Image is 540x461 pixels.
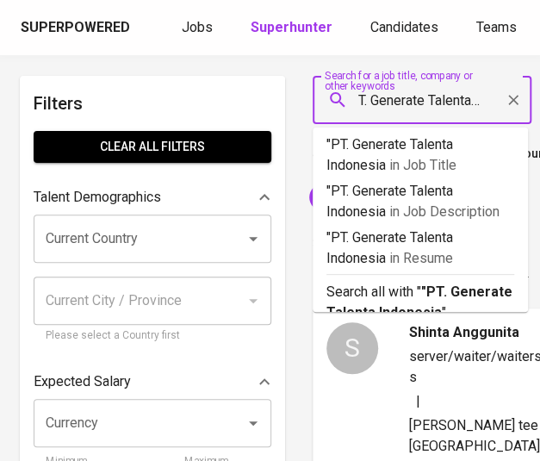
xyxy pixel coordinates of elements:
span: Shinta Anggunita [409,322,519,343]
a: Jobs [182,17,216,39]
div: Talent Demographics [34,180,271,215]
span: Jobs [182,19,213,35]
p: Search all with " " [326,282,514,323]
a: Superpowered [21,18,133,38]
button: Clear [501,88,525,112]
span: "[PERSON_NAME] TEE INDONESIA" [309,189,503,205]
p: "PT. Generate Talenta Indonesia [326,227,514,269]
span: in Resume [389,250,453,266]
span: Candidates [370,19,438,35]
span: in Job Title [389,157,456,173]
button: Open [241,227,265,251]
h6: Filters [34,90,271,117]
p: Talent Demographics [34,187,161,208]
button: Open [241,411,265,435]
span: | [416,391,420,412]
div: S [326,322,378,374]
a: Superhunter [251,17,336,39]
p: "PT. Generate Talenta Indonesia [326,134,514,176]
span: Clear All filters [47,136,258,158]
span: [PERSON_NAME] tee [GEOGRAPHIC_DATA] [409,417,540,454]
div: Superpowered [21,18,130,38]
p: "PT. Generate Talenta Indonesia [326,181,514,222]
p: Expected Salary [34,371,131,392]
a: Candidates [370,17,442,39]
p: Please select a Country first [46,327,259,345]
a: Teams [476,17,520,39]
button: Clear All filters [34,131,271,163]
div: "[PERSON_NAME] TEE INDONESIA" [309,184,521,211]
div: Expected Salary [34,364,271,399]
span: in Job Description [389,203,500,220]
span: Teams [476,19,517,35]
b: Superhunter [251,19,332,35]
